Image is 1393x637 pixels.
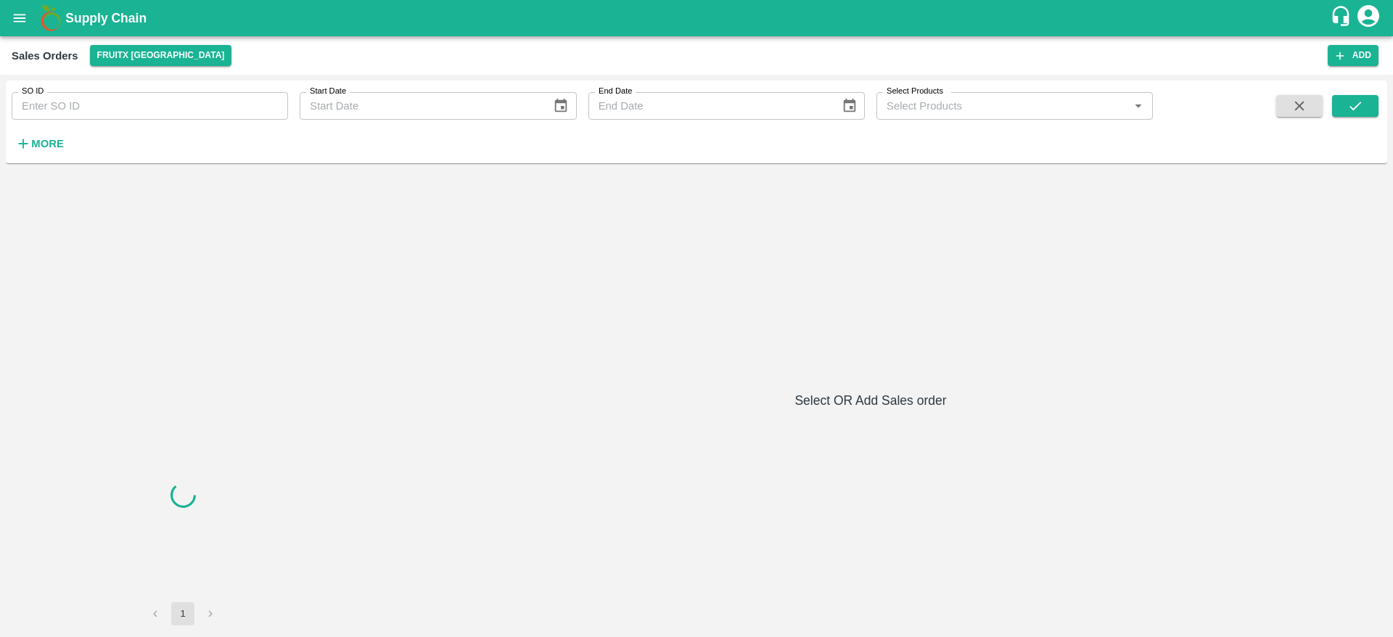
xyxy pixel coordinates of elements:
[1355,3,1381,33] div: account of current user
[22,86,44,97] label: SO ID
[300,92,541,120] input: Start Date
[65,8,1330,28] a: Supply Chain
[12,131,67,156] button: More
[141,602,224,625] nav: pagination navigation
[12,46,78,65] div: Sales Orders
[881,96,1125,115] input: Select Products
[36,4,65,33] img: logo
[547,92,575,120] button: Choose date
[1129,96,1148,115] button: Open
[31,138,64,149] strong: More
[360,390,1381,411] h6: Select OR Add Sales order
[310,86,346,97] label: Start Date
[65,11,147,25] b: Supply Chain
[1328,45,1378,66] button: Add
[171,602,194,625] button: page 1
[90,45,232,66] button: Select DC
[836,92,863,120] button: Choose date
[599,86,632,97] label: End Date
[1330,5,1355,31] div: customer-support
[588,92,830,120] input: End Date
[3,1,36,35] button: open drawer
[887,86,943,97] label: Select Products
[12,92,288,120] input: Enter SO ID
